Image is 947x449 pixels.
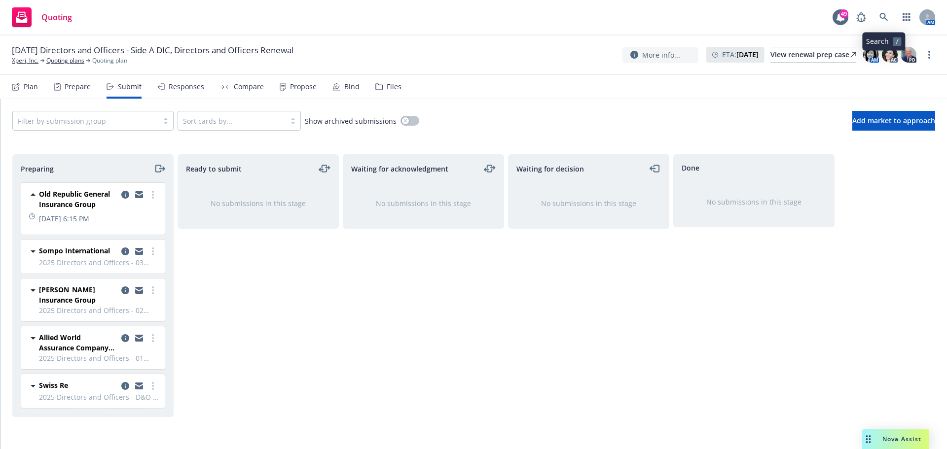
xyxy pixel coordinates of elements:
span: Waiting for decision [516,164,584,174]
img: photo [901,47,916,63]
span: Waiting for acknowledgment [351,164,448,174]
span: 2025 Directors and Officers - D&O - 00 Swiss Re $5M Primary [39,392,159,402]
div: Prepare [65,83,91,91]
span: [PERSON_NAME] Insurance Group [39,284,117,305]
div: View renewal prep case [770,47,856,62]
a: moveLeftRight [319,163,330,174]
span: Sompo International [39,245,110,256]
a: more [147,380,159,392]
a: copy logging email [119,245,131,257]
span: Done [682,163,699,173]
a: copy logging email [133,332,145,344]
div: Compare [234,83,264,91]
a: copy logging email [119,284,131,296]
span: [DATE] 6:15 PM [29,215,89,226]
span: Show archived submissions [305,116,397,126]
a: copy logging email [119,380,131,392]
div: Responses [169,83,204,91]
div: No submissions in this stage [524,198,653,208]
a: copy logging email [119,332,131,344]
span: Allied World Assurance Company (AWAC) [39,332,117,353]
a: more [147,332,159,344]
a: Quoting plans [46,56,84,65]
span: [DATE] Directors and Officers - Side A DIC, Directors and Officers Renewal [12,44,293,56]
a: copy logging email [133,284,145,296]
a: copy logging email [119,189,131,201]
span: Old Republic General Insurance Group [39,189,117,209]
span: Quoting plan [92,56,127,65]
a: View renewal prep case [770,47,856,63]
div: Plan [24,83,38,91]
a: more [147,189,159,201]
span: Ready to submit [186,164,242,174]
span: 2025 Directors and Officers - 02 [PERSON_NAME] $5M xs $5M [39,305,159,315]
span: More info... [642,50,680,60]
div: No submissions in this stage [690,197,818,207]
div: 49 [839,9,848,18]
span: Preparing [21,164,54,174]
span: 2025 Directors and Officers - 03 Sompo $5M xs $15M [39,257,159,268]
a: copy logging email [133,380,145,392]
span: ETA : [722,49,759,60]
a: Quoting [8,3,76,31]
img: photo [863,47,879,63]
div: Bind [344,83,360,91]
button: Nova Assist [862,429,929,449]
a: Search [874,7,894,27]
a: Xperi, Inc. [12,56,38,65]
a: moveRight [153,163,165,174]
a: copy logging email [133,245,145,257]
button: More info... [622,47,698,63]
span: Quoting [41,13,72,21]
div: No submissions in this stage [194,198,323,208]
span: Add market to approach [852,116,935,125]
img: photo [882,47,898,63]
a: copy logging email [133,189,145,201]
a: moveLeft [649,163,661,174]
a: Report a Bug [851,7,871,27]
button: Add market to approach [852,111,935,131]
a: more [923,49,935,61]
a: moveLeftRight [484,163,496,174]
div: No submissions in this stage [359,198,488,208]
span: Swiss Re [39,380,68,390]
div: Drag to move [862,429,874,449]
span: Nova Assist [882,435,921,443]
div: Propose [290,83,317,91]
div: Files [387,83,401,91]
a: more [147,284,159,296]
span: 2025 Directors and Officers - 01 AWAC $5M xs $5M [39,353,159,363]
a: Switch app [897,7,916,27]
a: more [147,245,159,257]
div: Submit [118,83,142,91]
span: [DATE] 6:15 PM [39,213,89,224]
strong: [DATE] [736,50,759,59]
